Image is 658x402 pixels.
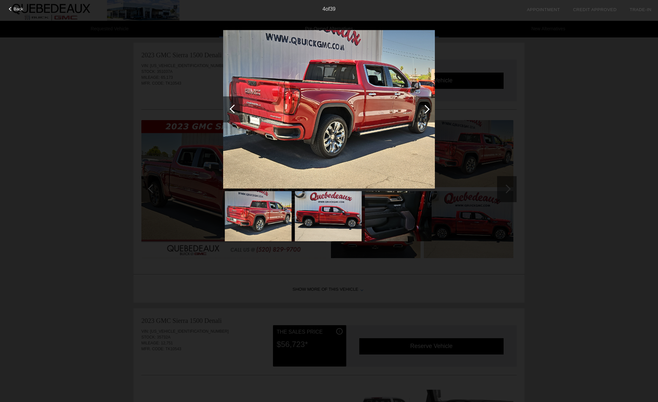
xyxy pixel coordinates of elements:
a: Credit Approved [573,7,617,12]
a: Appointment [527,7,560,12]
span: 4 [322,6,325,12]
img: 4.jpg [223,30,435,189]
span: Back [14,7,23,11]
img: 4.jpg [225,191,292,241]
span: 39 [330,6,336,12]
img: 6.jpg [365,191,432,241]
a: Trade-In [630,7,651,12]
img: 5.jpg [295,191,362,241]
